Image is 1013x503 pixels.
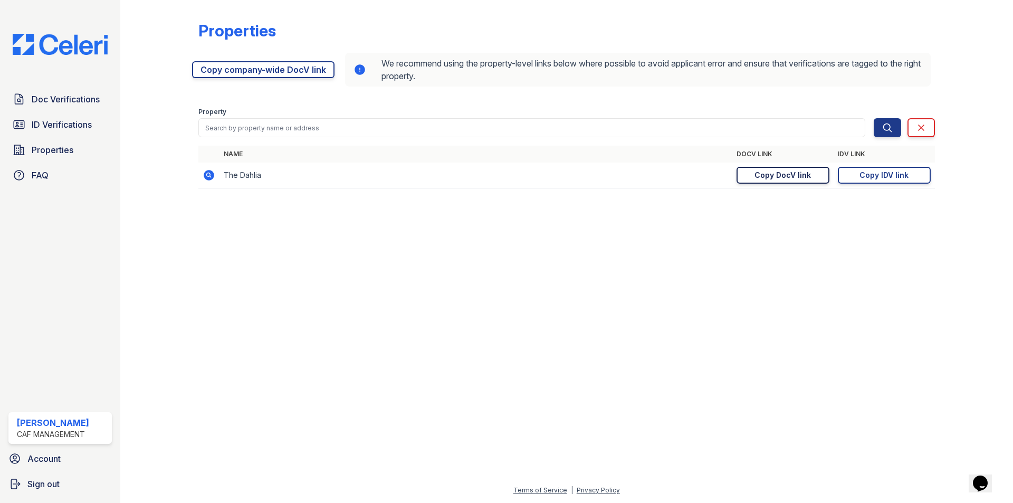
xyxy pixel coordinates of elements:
a: Sign out [4,473,116,495]
a: Properties [8,139,112,160]
a: FAQ [8,165,112,186]
a: Copy company-wide DocV link [192,61,335,78]
div: [PERSON_NAME] [17,416,89,429]
label: Property [198,108,226,116]
span: ID Verifications [32,118,92,131]
th: IDV Link [834,146,935,163]
div: Properties [198,21,276,40]
th: DocV Link [732,146,834,163]
a: Copy IDV link [838,167,931,184]
a: Copy DocV link [737,167,829,184]
span: Sign out [27,478,60,490]
a: Account [4,448,116,469]
div: CAF Management [17,429,89,440]
a: Privacy Policy [577,486,620,494]
th: Name [219,146,732,163]
div: | [571,486,573,494]
span: Doc Verifications [32,93,100,106]
div: We recommend using the property-level links below where possible to avoid applicant error and ens... [345,53,931,87]
a: ID Verifications [8,114,112,135]
td: The Dahlia [219,163,732,188]
div: Copy IDV link [859,170,909,181]
a: Doc Verifications [8,89,112,110]
div: Copy DocV link [754,170,811,181]
iframe: chat widget [969,461,1002,492]
span: Account [27,452,61,465]
a: Terms of Service [513,486,567,494]
span: Properties [32,144,73,156]
input: Search by property name or address [198,118,865,137]
img: CE_Logo_Blue-a8612792a0a2168367f1c8372b55b34899dd931a85d93a1a3d3e32e68fde9ad4.png [4,34,116,55]
span: FAQ [32,169,49,182]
